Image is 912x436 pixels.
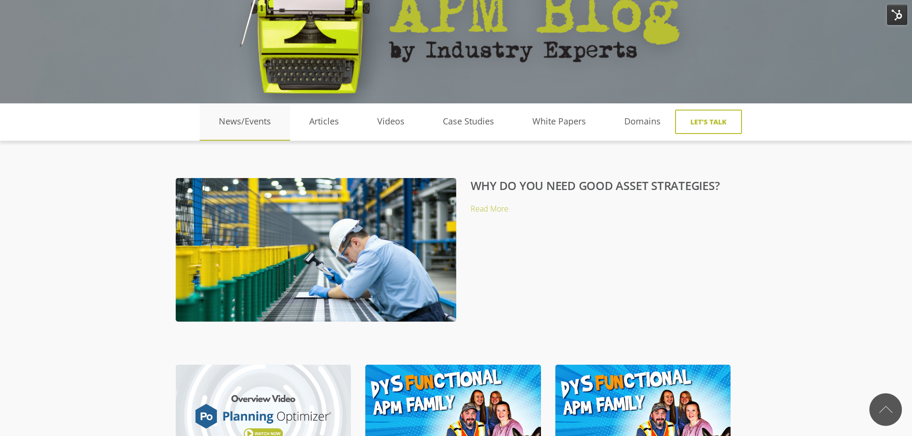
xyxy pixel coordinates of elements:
[605,114,680,129] a: Domains
[185,103,680,145] div: Navigation Menu
[290,114,358,129] a: Articles
[513,114,605,129] a: White Papers
[200,114,290,129] a: News/Events
[471,178,720,193] a: WHY DO YOU NEED GOOD ASSET STRATEGIES?
[176,178,456,338] img: WHY DO YOU NEED GOOD ASSET STRATEGIES?
[471,203,508,214] a: Read More
[358,114,424,129] a: Videos
[424,114,513,129] a: Case Studies
[887,5,907,25] img: HubSpot Tools Menu Toggle
[675,110,742,134] a: Let's Talk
